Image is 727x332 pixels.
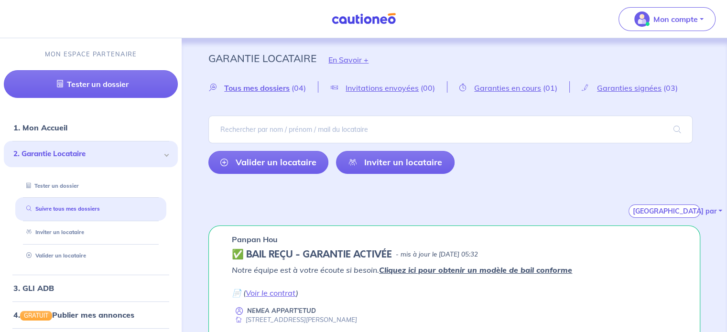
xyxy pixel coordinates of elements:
span: (03) [663,83,678,93]
a: Garanties en cours(01) [447,83,569,92]
a: Voir le contrat [246,288,296,298]
a: Valider un locataire [22,252,86,259]
p: Mon compte [653,13,698,25]
a: Cliquez ici pour obtenir un modèle de bail conforme [379,265,572,275]
a: Suivre tous mes dossiers [22,205,100,212]
p: MON ESPACE PARTENAIRE [45,50,137,59]
a: 1. Mon Accueil [13,123,67,132]
p: NEMEA APPART'ETUD [247,306,316,315]
a: Inviter un locataire [336,151,454,174]
button: En Savoir + [316,46,380,74]
em: Notre équipe est à votre écoute si besoin. [232,265,572,275]
h5: ✅ BAIL REÇU - GARANTIE ACTIVÉE [232,249,392,260]
p: - mis à jour le [DATE] 05:32 [396,250,478,259]
div: 1. Mon Accueil [4,118,178,137]
div: [STREET_ADDRESS][PERSON_NAME] [232,315,357,324]
div: state: CONTRACT-VALIDATED, Context: IN-LANDLORD,IS-GL-CAUTION-IN-LANDLORD [232,249,677,260]
span: (04) [292,83,306,93]
div: 4.GRATUITPublier mes annonces [4,305,178,324]
a: Tous mes dossiers(04) [208,83,318,92]
div: 2. Garantie Locataire [4,141,178,167]
a: Garanties signées(03) [570,83,690,92]
a: Invitations envoyées(00) [318,83,447,92]
a: Valider un locataire [208,151,328,174]
a: Tester un dossier [22,182,79,189]
span: Garanties en cours [474,83,541,93]
span: 2. Garantie Locataire [13,149,161,160]
img: illu_account_valid_menu.svg [634,11,650,27]
img: Cautioneo [328,13,400,25]
p: Garantie Locataire [208,50,316,67]
span: Tous mes dossiers [224,83,290,93]
em: 📄 ( ) [232,288,298,298]
button: [GEOGRAPHIC_DATA] par [629,204,700,218]
button: illu_account_valid_menu.svgMon compte [618,7,716,31]
div: Valider un locataire [15,248,166,264]
div: Tester un dossier [15,178,166,194]
div: Suivre tous mes dossiers [15,201,166,217]
span: Garanties signées [597,83,662,93]
p: Panpan Hou [232,234,278,245]
a: 4.GRATUITPublier mes annonces [13,310,134,320]
div: 3. GLI ADB [4,278,178,298]
input: Rechercher par nom / prénom / mail du locataire [208,116,693,143]
span: Invitations envoyées [346,83,419,93]
a: Inviter un locataire [22,229,84,236]
a: Tester un dossier [4,70,178,98]
span: (01) [543,83,557,93]
div: Inviter un locataire [15,225,166,240]
span: (00) [421,83,435,93]
a: 3. GLI ADB [13,283,54,293]
span: search [662,116,693,143]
